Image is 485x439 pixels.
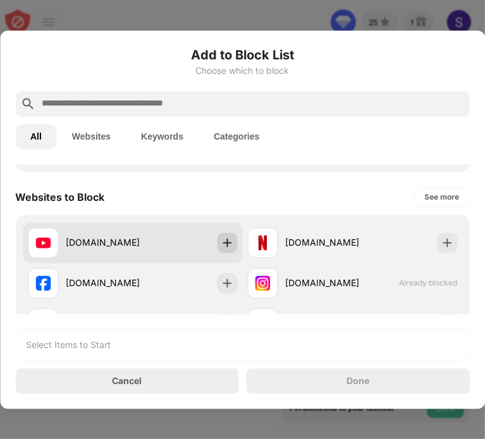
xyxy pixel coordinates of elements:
div: Done [347,376,369,386]
div: [DOMAIN_NAME] [286,236,360,250]
img: favicons [35,235,51,250]
button: Categories [199,124,274,149]
img: favicons [255,235,271,250]
div: [DOMAIN_NAME] [66,236,140,250]
div: [DOMAIN_NAME] [66,277,140,290]
h6: Add to Block List [15,45,470,64]
button: All [15,124,57,149]
img: search.svg [20,96,35,111]
div: Select Items to Start [26,339,111,351]
div: [DOMAIN_NAME] [286,277,360,290]
div: Cancel [112,376,142,387]
button: Websites [57,124,126,149]
img: favicons [255,275,271,291]
div: Choose which to block [15,66,470,76]
div: See more [424,191,459,203]
img: favicons [35,275,51,291]
div: Websites to Block [15,191,104,203]
span: Already blocked [399,279,457,288]
button: Keywords [126,124,199,149]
